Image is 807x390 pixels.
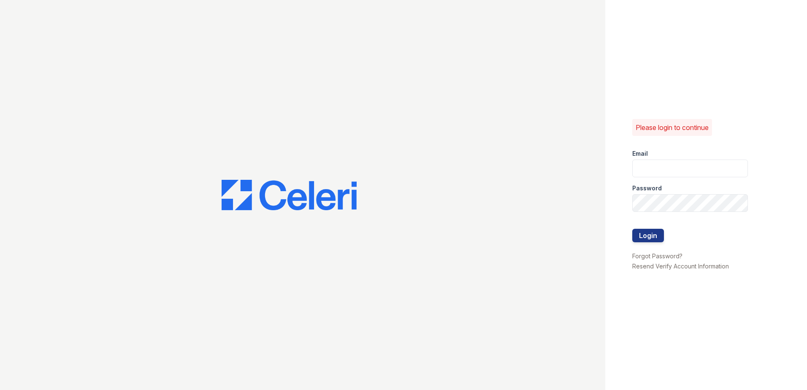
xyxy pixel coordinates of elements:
p: Please login to continue [636,122,709,133]
label: Password [632,184,662,192]
label: Email [632,149,648,158]
a: Forgot Password? [632,252,682,260]
a: Resend Verify Account Information [632,263,729,270]
img: CE_Logo_Blue-a8612792a0a2168367f1c8372b55b34899dd931a85d93a1a3d3e32e68fde9ad4.png [222,180,357,210]
button: Login [632,229,664,242]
